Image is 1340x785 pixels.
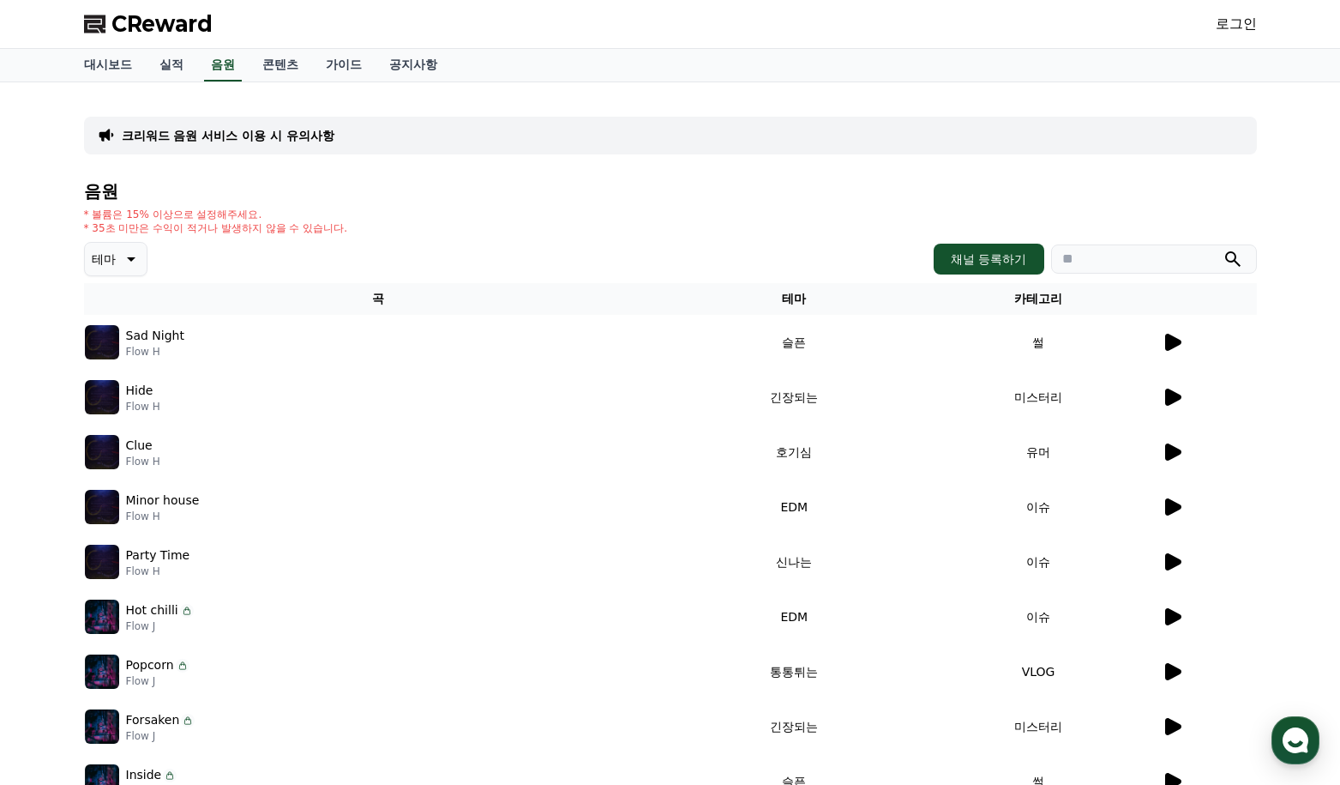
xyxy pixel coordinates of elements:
[126,766,162,784] p: Inside
[85,435,119,469] img: music
[916,370,1161,425] td: 미스터리
[126,711,180,729] p: Forsaken
[126,382,153,400] p: Hide
[84,208,348,221] p: * 볼륨은 15% 이상으로 설정해주세요.
[85,380,119,414] img: music
[70,49,146,82] a: 대시보드
[916,315,1161,370] td: 썰
[672,425,916,480] td: 호기심
[916,589,1161,644] td: 이슈
[265,570,285,583] span: 설정
[84,283,672,315] th: 곡
[126,437,153,455] p: Clue
[916,283,1161,315] th: 카테고리
[204,49,242,82] a: 음원
[85,710,119,744] img: music
[672,644,916,699] td: 통통튀는
[672,699,916,754] td: 긴장되는
[113,544,221,587] a: 대화
[126,601,178,619] p: Hot chilli
[122,127,334,144] a: 크리워드 음원 서비스 이용 시 유의사항
[126,656,174,674] p: Popcorn
[126,510,200,523] p: Flow H
[934,244,1043,275] button: 채널 등록하기
[126,400,160,414] p: Flow H
[157,571,177,584] span: 대화
[126,327,184,345] p: Sad Night
[85,600,119,634] img: music
[126,565,190,578] p: Flow H
[672,315,916,370] td: 슬픈
[249,49,312,82] a: 콘텐츠
[672,589,916,644] td: EDM
[84,10,213,38] a: CReward
[126,492,200,510] p: Minor house
[672,283,916,315] th: 테마
[916,480,1161,534] td: 이슈
[54,570,64,583] span: 홈
[221,544,329,587] a: 설정
[376,49,451,82] a: 공지사항
[672,534,916,589] td: 신나는
[672,480,916,534] td: EDM
[126,345,184,359] p: Flow H
[916,425,1161,480] td: 유머
[92,247,116,271] p: 테마
[126,546,190,565] p: Party Time
[312,49,376,82] a: 가이드
[1216,14,1257,34] a: 로그인
[672,370,916,425] td: 긴장되는
[126,455,160,468] p: Flow H
[916,699,1161,754] td: 미스터리
[916,534,1161,589] td: 이슈
[5,544,113,587] a: 홈
[85,545,119,579] img: music
[84,182,1257,201] h4: 음원
[916,644,1161,699] td: VLOG
[85,490,119,524] img: music
[85,655,119,689] img: music
[146,49,197,82] a: 실적
[126,674,189,688] p: Flow J
[85,325,119,359] img: music
[126,729,195,743] p: Flow J
[126,619,194,633] p: Flow J
[111,10,213,38] span: CReward
[84,221,348,235] p: * 35초 미만은 수익이 적거나 발생하지 않을 수 있습니다.
[84,242,147,276] button: 테마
